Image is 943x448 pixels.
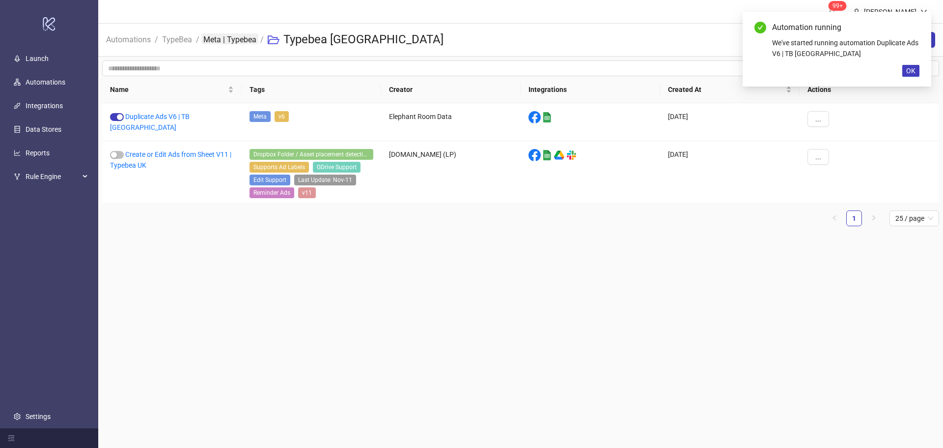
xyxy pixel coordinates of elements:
[772,22,919,33] div: Automation running
[829,1,847,11] sup: 1665
[104,33,153,44] a: Automations
[860,6,920,17] div: [PERSON_NAME]
[8,435,15,442] span: menu-fold
[889,210,939,226] div: Page Size
[832,215,837,221] span: left
[110,113,190,131] a: Duplicate Ads V6 | TB [GEOGRAPHIC_DATA]
[381,141,521,209] div: [DOMAIN_NAME] (LP)
[660,103,800,141] div: [DATE]
[827,210,842,226] li: Previous Page
[807,149,829,165] button: ...
[847,211,861,226] a: 1
[815,153,821,161] span: ...
[298,187,316,198] span: v11
[807,111,829,127] button: ...
[250,111,271,122] span: Meta
[895,211,933,226] span: 25 / page
[906,67,915,75] span: OK
[250,162,309,173] span: Supports Ad Labels
[866,210,882,226] li: Next Page
[381,103,521,141] div: Elephant Room Data
[313,162,361,173] span: GDrive Support
[155,24,158,56] li: /
[110,84,226,95] span: Name
[260,24,264,56] li: /
[250,175,290,185] span: Edit Support
[294,175,356,185] span: Last Update: Nov-11
[26,149,50,157] a: Reports
[827,210,842,226] button: left
[201,33,258,44] a: Meta | Typebea
[26,78,65,86] a: Automations
[196,24,199,56] li: /
[871,215,877,221] span: right
[283,32,444,48] h3: Typebea [GEOGRAPHIC_DATA]
[268,34,279,46] span: folder-open
[521,76,660,103] th: Integrations
[754,22,766,33] span: check-circle
[26,125,61,133] a: Data Stores
[242,76,381,103] th: Tags
[14,173,21,180] span: fork
[660,76,800,103] th: Created At
[815,115,821,123] span: ...
[902,65,919,77] button: OK
[26,167,80,186] span: Rule Engine
[660,141,800,209] div: [DATE]
[250,187,294,198] span: Reminder Ads
[381,76,521,103] th: Creator
[160,33,194,44] a: TypeBea
[110,150,231,169] a: Create or Edit Ads from Sheet V11 | Typebea UK
[26,55,49,62] a: Launch
[26,102,63,110] a: Integrations
[250,149,373,160] span: Dropbox Folder / Asset placement detection
[26,413,51,420] a: Settings
[668,84,784,95] span: Created At
[772,37,919,59] div: We've started running automation Duplicate Ads V6 | TB [GEOGRAPHIC_DATA]
[920,8,927,15] span: down
[853,8,860,15] span: user
[275,111,289,122] span: v6
[846,210,862,226] li: 1
[102,76,242,103] th: Name
[866,210,882,226] button: right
